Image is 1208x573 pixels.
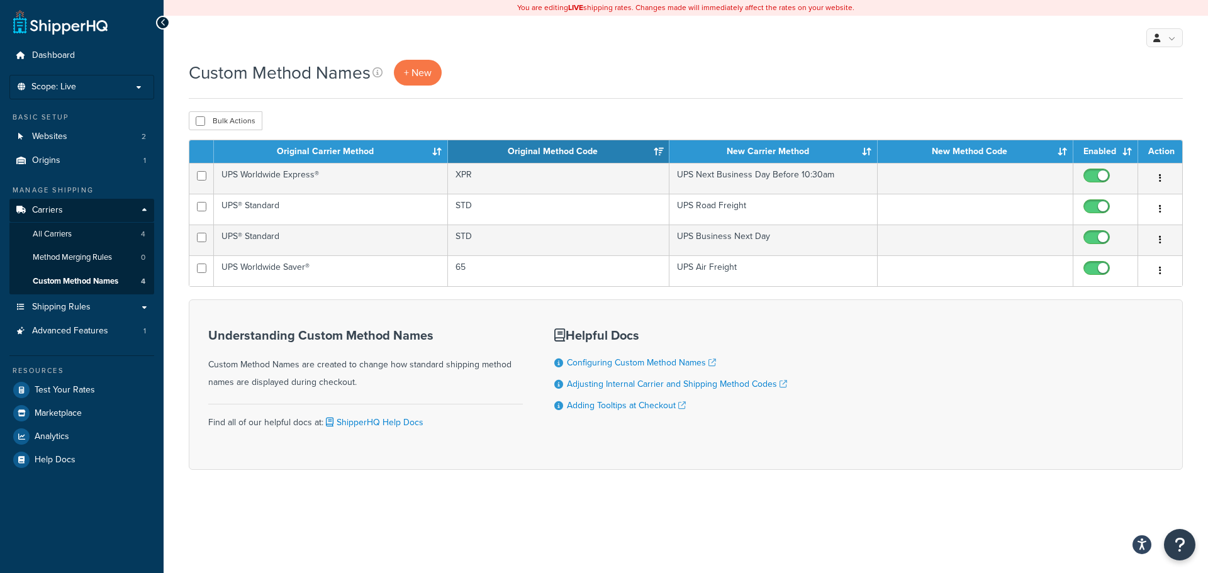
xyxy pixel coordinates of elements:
[404,65,432,80] span: + New
[13,9,108,35] a: ShipperHQ Home
[9,246,154,269] a: Method Merging Rules 0
[141,229,145,240] span: 4
[1138,140,1182,163] th: Action
[568,2,583,13] b: LIVE
[9,125,154,148] li: Websites
[669,255,878,286] td: UPS Air Freight
[9,402,154,425] a: Marketplace
[567,356,716,369] a: Configuring Custom Method Names
[448,163,669,194] td: XPR
[214,194,448,225] td: UPS® Standard
[214,140,448,163] th: Original Carrier Method: activate to sort column ascending
[9,296,154,319] a: Shipping Rules
[394,60,442,86] a: + New
[9,149,154,172] li: Origins
[9,199,154,222] a: Carriers
[214,225,448,255] td: UPS® Standard
[33,252,112,263] span: Method Merging Rules
[9,379,154,401] a: Test Your Rates
[448,225,669,255] td: STD
[141,276,145,287] span: 4
[9,223,154,246] li: All Carriers
[32,50,75,61] span: Dashboard
[669,140,878,163] th: New Carrier Method: activate to sort column ascending
[1164,529,1195,560] button: Open Resource Center
[9,365,154,376] div: Resources
[9,44,154,67] a: Dashboard
[9,185,154,196] div: Manage Shipping
[143,155,146,166] span: 1
[9,448,154,471] a: Help Docs
[35,455,75,465] span: Help Docs
[214,255,448,286] td: UPS Worldwide Saver®
[448,140,669,163] th: Original Method Code: activate to sort column ascending
[9,425,154,448] a: Analytics
[35,431,69,442] span: Analytics
[669,194,878,225] td: UPS Road Freight
[31,82,76,92] span: Scope: Live
[189,111,262,130] button: Bulk Actions
[567,399,686,412] a: Adding Tooltips at Checkout
[9,112,154,123] div: Basic Setup
[9,270,154,293] li: Custom Method Names
[208,328,523,391] div: Custom Method Names are created to change how standard shipping method names are displayed during...
[214,163,448,194] td: UPS Worldwide Express®
[189,60,371,85] h1: Custom Method Names
[208,328,523,342] h3: Understanding Custom Method Names
[567,377,787,391] a: Adjusting Internal Carrier and Shipping Method Codes
[33,229,72,240] span: All Carriers
[208,404,523,431] div: Find all of our helpful docs at:
[35,385,95,396] span: Test Your Rates
[9,246,154,269] li: Method Merging Rules
[554,328,787,342] h3: Helpful Docs
[9,270,154,293] a: Custom Method Names 4
[32,131,67,142] span: Websites
[448,255,669,286] td: 65
[142,131,146,142] span: 2
[32,326,108,337] span: Advanced Features
[9,223,154,246] a: All Carriers 4
[323,416,423,429] a: ShipperHQ Help Docs
[35,408,82,419] span: Marketplace
[141,252,145,263] span: 0
[9,320,154,343] a: Advanced Features 1
[9,320,154,343] li: Advanced Features
[9,125,154,148] a: Websites 2
[1073,140,1138,163] th: Enabled: activate to sort column ascending
[669,163,878,194] td: UPS Next Business Day Before 10:30am
[669,225,878,255] td: UPS Business Next Day
[32,302,91,313] span: Shipping Rules
[9,199,154,294] li: Carriers
[448,194,669,225] td: STD
[143,326,146,337] span: 1
[33,276,118,287] span: Custom Method Names
[32,155,60,166] span: Origins
[878,140,1073,163] th: New Method Code: activate to sort column ascending
[9,149,154,172] a: Origins 1
[32,205,63,216] span: Carriers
